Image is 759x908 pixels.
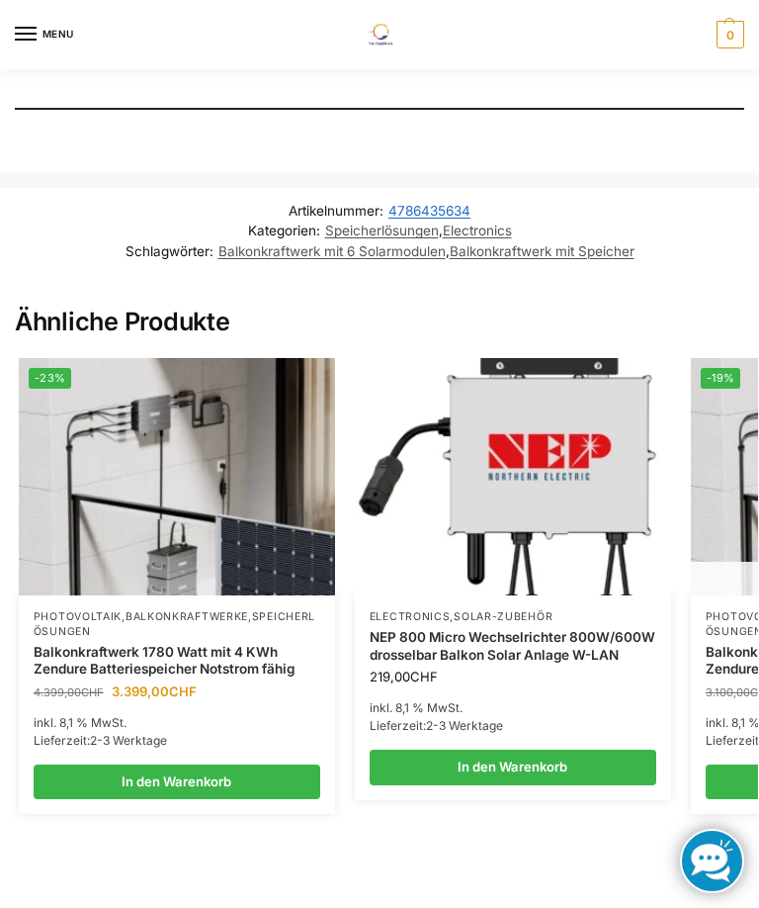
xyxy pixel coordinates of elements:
img: NEP 800 Drosselbar auf 600 Watt [355,358,671,595]
span: 2-3 Werktage [426,718,503,733]
h2: Ähnliche Produkte [15,307,744,338]
a: Balkonkraftwerk 1780 Watt mit 4 KWh Zendure Batteriespeicher Notstrom fähig [34,644,320,679]
a: Speicherlösungen [34,610,315,638]
a: 0 [712,21,744,48]
span: Kategorien: , [8,221,751,240]
a: In den Warenkorb legen: „Balkonkraftwerk 1780 Watt mit 4 KWh Zendure Batteriespeicher Notstrom fä... [34,765,320,800]
button: Menu [15,20,74,49]
a: Electronics [370,610,451,623]
span: Lieferzeit: [370,718,503,733]
img: Zendure-solar-flow-Batteriespeicher für Balkonkraftwerke [19,358,335,595]
p: , , [34,610,320,640]
a: In den Warenkorb legen: „NEP 800 Micro Wechselrichter 800W/600W drosselbar Balkon Solar Anlage W-... [370,750,656,785]
p: , [370,610,656,625]
bdi: 4.399,00 [34,685,104,699]
a: Speicherlösungen [325,223,439,238]
a: Photovoltaik [34,610,122,623]
bdi: 219,00 [370,669,438,684]
a: -23%Zendure-solar-flow-Batteriespeicher für Balkonkraftwerke [19,358,335,595]
a: Balkonkraftwerk mit 6 Solarmodulen [218,243,446,259]
a: Balkonkraftwerk mit Speicher [450,243,634,259]
nav: Cart contents [712,21,744,48]
p: inkl. 8,1 % MwSt. [370,699,656,717]
a: Electronics [443,223,512,238]
span: CHF [410,669,438,684]
a: Balkonkraftwerke [126,610,248,623]
a: NEP 800 Micro Wechselrichter 800W/600W drosselbar Balkon Solar Anlage W-LAN [370,629,656,664]
span: CHF [169,683,197,699]
span: CHF [81,685,104,699]
span: 2-3 Werktage [90,733,167,748]
bdi: 3.399,00 [112,683,197,699]
a: Solar-Zubehör [454,610,552,623]
span: 0 [717,21,744,48]
img: Solaranlagen, Speicheranlagen und Energiesparprodukte [356,24,402,45]
span: Schlagwörter: , [8,241,751,261]
span: Lieferzeit: [34,733,167,748]
a: 4786435634 [388,203,470,219]
span: Artikelnummer: [8,201,751,221]
p: inkl. 8,1 % MwSt. [34,714,320,732]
